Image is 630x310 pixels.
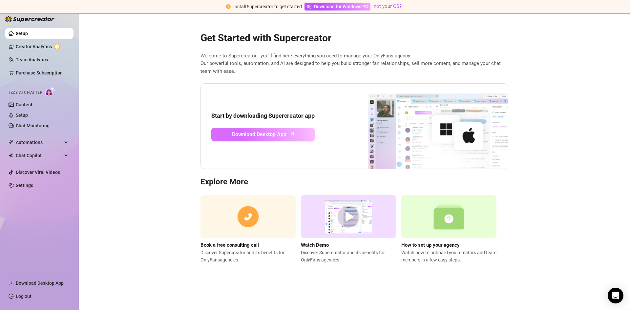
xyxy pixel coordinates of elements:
[5,16,54,22] img: logo-BBDzfeDw.svg
[344,84,508,169] img: download app
[16,170,60,175] a: Discover Viral Videos
[401,195,496,238] img: setup agency guide
[16,137,62,148] span: Automations
[307,4,311,9] span: windows
[301,242,329,248] strong: Watch Demo
[211,128,315,141] a: Download Desktop Apparrow-up
[16,57,48,62] a: Team Analytics
[16,102,32,107] a: Content
[200,177,508,187] h3: Explore More
[16,294,31,299] a: Log out
[45,87,55,96] img: AI Chatter
[9,140,14,145] span: thunderbolt
[288,130,296,138] span: arrow-up
[16,123,50,128] a: Chat Monitoring
[200,32,508,44] h2: Get Started with Supercreator
[233,4,302,9] span: Install Supercreator to get started
[16,183,33,188] a: Settings
[226,4,231,9] span: exclamation-circle
[9,153,13,158] img: Chat Copilot
[16,280,64,286] span: Download Desktop App
[304,3,370,10] a: Download for Windows PC
[200,249,296,263] span: Discover Supercreator and its benefits for OnlyFans agencies
[16,41,68,52] a: Creator Analytics exclamation-circle
[9,280,14,286] span: download
[301,249,396,263] span: Discover Supercreator and its benefits for OnlyFans agencies.
[16,113,28,118] a: Setup
[401,242,460,248] strong: How to set up your agency
[401,195,496,263] a: How to set up your agencyWatch how to onboard your creators and team members in a few easy steps.
[200,52,508,75] span: Welcome to Supercreator - you’ll find here everything you need to manage your OnlyFans agency. Ou...
[200,195,296,263] a: Book a free consulting callDiscover Supercreator and its benefits for OnlyFansagencies
[374,3,402,9] a: not your OS?
[301,195,396,238] img: supercreator demo
[16,31,28,36] a: Setup
[314,3,368,10] span: Download for Windows PC
[16,68,68,78] a: Purchase Subscription
[16,150,62,161] span: Chat Copilot
[232,130,286,138] span: Download Desktop App
[200,242,259,248] strong: Book a free consulting call
[301,195,396,263] a: Watch DemoDiscover Supercreator and its benefits for OnlyFans agencies.
[401,249,496,263] span: Watch how to onboard your creators and team members in a few easy steps.
[9,90,42,96] span: Izzy AI Chatter
[211,112,315,119] strong: Start by downloading Supercreator app
[200,195,296,238] img: consulting call
[608,288,623,303] div: Open Intercom Messenger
